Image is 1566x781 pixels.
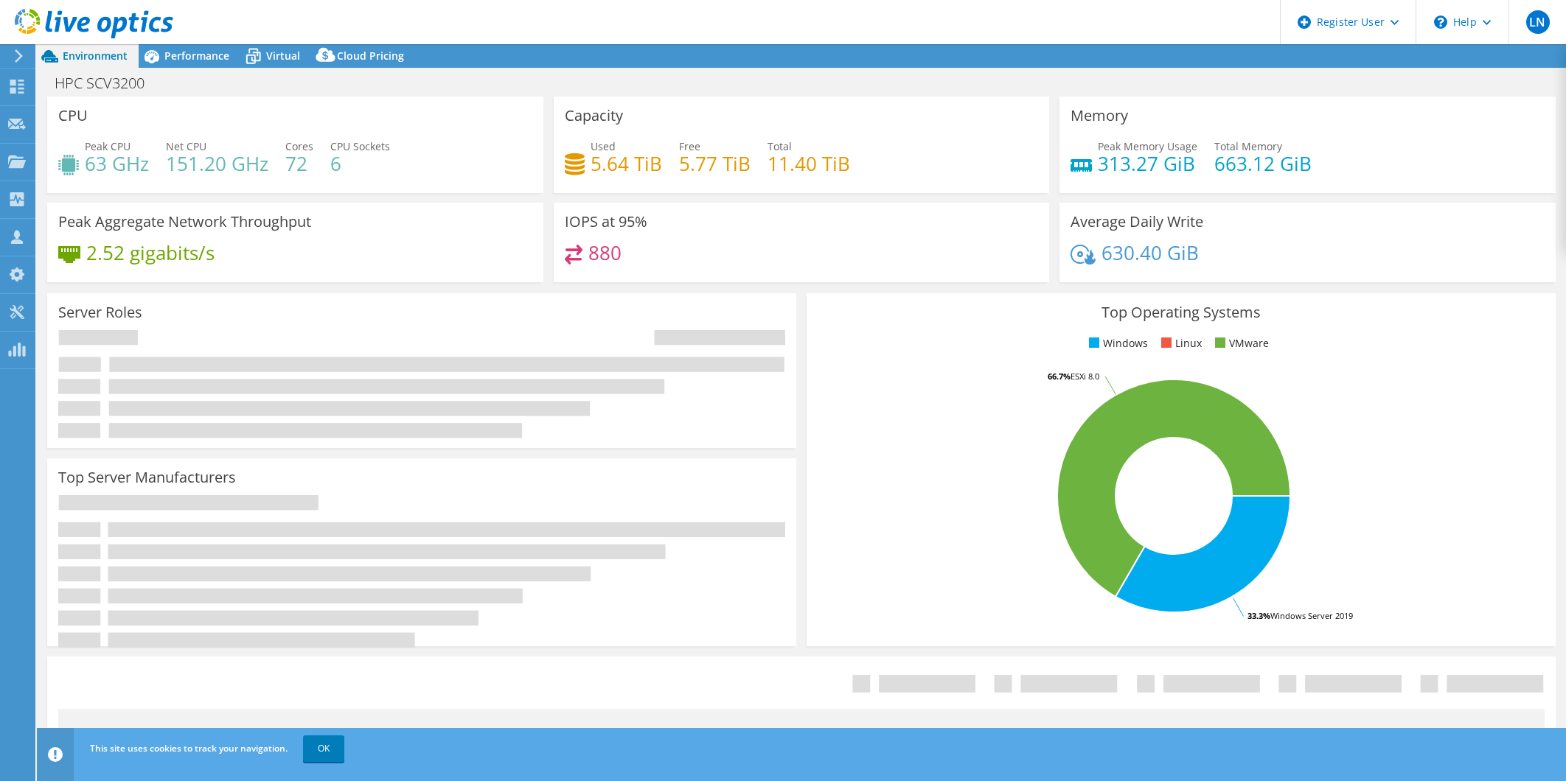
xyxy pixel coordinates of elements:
span: Total Memory [1214,139,1282,153]
tspan: 66.7% [1048,371,1071,382]
h4: 151.20 GHz [166,155,268,172]
li: VMware [1211,335,1269,351]
h3: IOPS at 95% [565,214,647,230]
span: Total [768,139,792,153]
h3: Average Daily Write [1071,214,1203,230]
span: CPU Sockets [330,139,390,153]
span: Peak CPU [85,139,130,153]
svg: \n [1434,15,1447,29]
li: Linux [1158,335,1202,351]
h4: 6 [330,155,390,172]
h3: Capacity [565,108,623,124]
tspan: Windows Server 2019 [1270,610,1353,621]
h3: Top Server Manufacturers [58,469,236,486]
h4: 5.77 TiB [679,155,751,172]
a: OK [303,735,344,762]
h4: 630.40 GiB [1102,245,1199,261]
h4: 11.40 TiB [768,155,850,172]
span: Used [591,139,616,153]
h3: CPU [58,108,88,124]
tspan: ESXi 8.0 [1071,371,1099,382]
li: Windows [1085,335,1148,351]
h4: 663.12 GiB [1214,155,1312,172]
span: Virtual [266,49,300,63]
h4: 63 GHz [85,155,149,172]
span: This site uses cookies to track your navigation. [90,742,288,754]
h3: Top Operating Systems [818,304,1545,321]
h4: 2.52 gigabits/s [86,245,215,261]
span: Environment [63,49,128,63]
span: LN [1526,10,1550,34]
span: Cores [285,139,313,153]
h1: HPC SCV3200 [48,75,167,91]
h4: 313.27 GiB [1098,155,1197,172]
h3: Peak Aggregate Network Throughput [58,214,311,230]
h3: Memory [1071,108,1128,124]
span: Free [679,139,700,153]
span: Peak Memory Usage [1098,139,1197,153]
h3: Server Roles [58,304,142,321]
h4: 72 [285,155,313,172]
span: Net CPU [166,139,206,153]
h4: 5.64 TiB [591,155,662,172]
span: Performance [164,49,229,63]
span: Cloud Pricing [337,49,404,63]
tspan: 33.3% [1247,610,1270,621]
h4: 880 [588,245,622,261]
